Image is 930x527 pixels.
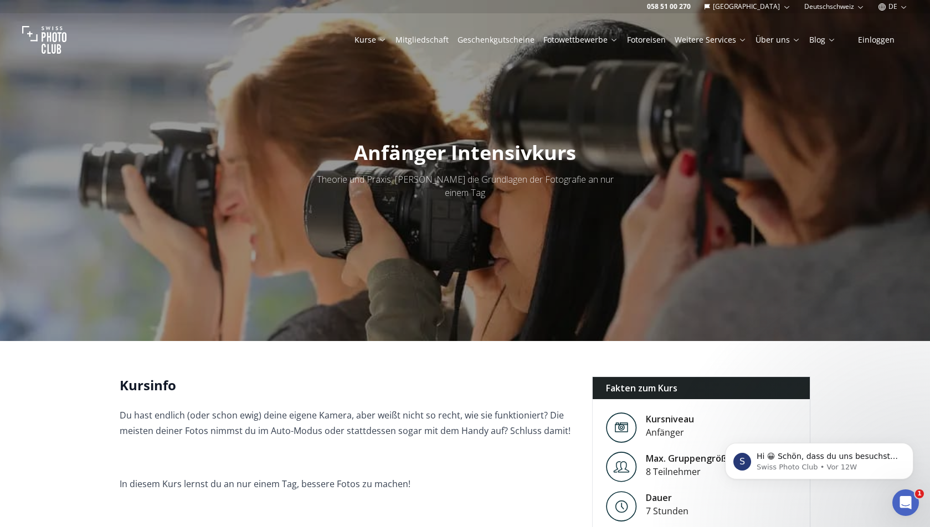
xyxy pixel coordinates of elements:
a: 058 51 00 270 [647,2,691,11]
img: Swiss photo club [22,18,66,62]
div: Fakten zum Kurs [593,377,810,399]
a: Mitgliedschaft [395,34,449,45]
button: Fotowettbewerbe [539,32,623,48]
img: Level [606,491,637,521]
button: Weitere Services [670,32,751,48]
a: Geschenkgutscheine [458,34,535,45]
img: Level [606,452,637,482]
img: Level [606,412,637,443]
iframe: Intercom notifications Nachricht [708,420,930,497]
div: Kursniveau [646,412,694,426]
div: Dauer [646,491,688,504]
a: Über uns [756,34,800,45]
div: Max. Gruppengröße [646,452,733,465]
h2: Kursinfo [120,376,574,394]
div: 7 Stunden [646,504,688,518]
div: 8 Teilnehmer [646,465,733,478]
button: Einloggen [845,32,908,48]
span: 1 [915,489,924,498]
button: Blog [805,32,840,48]
a: Kurse [354,34,387,45]
button: Geschenkgutscheine [453,32,539,48]
p: In diesem Kurs lernst du an nur einem Tag, bessere Fotos zu machen! [120,476,574,492]
a: Weitere Services [675,34,747,45]
span: Theorie und Praxis: [PERSON_NAME] die Grundlagen der Fotografie an nur einem Tag [317,173,614,199]
iframe: Intercom live chat [892,489,919,516]
a: Fotowettbewerbe [543,34,618,45]
a: Blog [809,34,836,45]
button: Mitgliedschaft [391,32,453,48]
button: Über uns [751,32,805,48]
a: Fotoreisen [627,34,666,45]
button: Fotoreisen [623,32,670,48]
p: Du hast endlich (oder schon ewig) deine eigene Kamera, aber weißt nicht so recht, wie sie funktio... [120,407,574,438]
div: Anfänger [646,426,694,439]
span: Anfänger Intensivkurs [354,139,576,166]
button: Kurse [350,32,391,48]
